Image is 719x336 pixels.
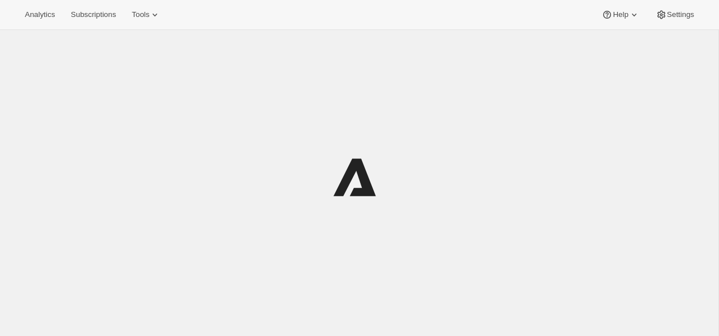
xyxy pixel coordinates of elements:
[613,10,628,19] span: Help
[64,7,123,23] button: Subscriptions
[125,7,167,23] button: Tools
[667,10,694,19] span: Settings
[595,7,646,23] button: Help
[132,10,149,19] span: Tools
[25,10,55,19] span: Analytics
[71,10,116,19] span: Subscriptions
[18,7,62,23] button: Analytics
[649,7,701,23] button: Settings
